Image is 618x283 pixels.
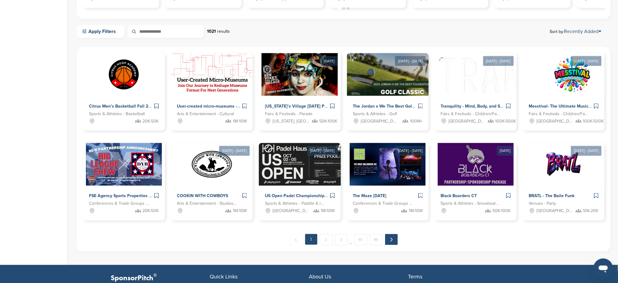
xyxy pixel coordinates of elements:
[343,7,345,10] button: Go to page 2
[233,208,247,215] span: 1M-10M
[441,193,477,199] span: Black Boarders CT
[353,111,397,117] span: Sports & Athletes - Golf
[537,208,574,215] span: [GEOGRAPHIC_DATA], [GEOGRAPHIC_DATA]
[177,193,228,199] span: COOKIN WITH COWBOYS
[338,7,341,10] button: Go to page 1
[305,234,317,245] em: 1
[594,259,613,278] iframe: Button to launch messaging window
[529,111,590,117] span: Fairs & Festivals - Children/Family
[497,146,514,156] div: [DATE]
[321,56,338,66] div: [DATE]
[448,118,486,125] span: [GEOGRAPHIC_DATA], [GEOGRAPHIC_DATA]
[529,193,575,199] span: BRATL - The Baile Funk
[83,143,165,221] a: Sponsorpitch & FSE Agency Sports Properties and NIL Conferences & Trade Groups - Sports 20K-50K
[321,208,335,215] span: 1M-10M
[89,111,145,117] span: Sports & Athletes - Basketball
[347,53,432,96] img: Sponsorpitch &
[290,234,303,245] span: ← Previous
[262,53,338,96] img: Sponsorpitch &
[408,274,423,280] span: Terms
[571,56,602,66] div: [DATE] - [DATE]
[385,234,398,245] a: Next →
[210,274,238,280] span: Quick Links
[111,274,210,283] p: SponsorPitch
[265,193,377,199] span: US Open Padel Championships at [GEOGRAPHIC_DATA]
[353,200,414,207] span: Conferences & Trade Groups - Entertainment
[435,43,517,131] a: [DATE] - [DATE] Sponsorpitch & Tranquility - Mind, Body, and Soul Retreats Fairs & Festivals - Ch...
[233,118,247,125] span: 1M-10M
[347,7,349,10] button: Go to page 3
[335,234,348,245] a: 3
[361,118,398,125] span: [GEOGRAPHIC_DATA], [GEOGRAPHIC_DATA]
[564,28,602,35] a: Recently Added
[207,29,216,34] strong: 1021
[529,200,556,207] span: Venues - Party
[441,111,502,117] span: Fairs & Festivals - Children/Family
[273,118,310,125] span: [US_STATE], [GEOGRAPHIC_DATA]
[355,234,367,245] a: 85
[171,133,253,221] a: [DATE] - [DATE] Sponsorpitch & COOKIN WITH COWBOYS Arts & Entertainment - Studios & Production Co...
[495,118,516,125] span: 100K-500K
[265,104,350,109] span: [US_STATE]’s Village [DATE] Parade - 2025
[537,118,574,125] span: [GEOGRAPHIC_DATA], [GEOGRAPHIC_DATA]
[143,118,159,125] span: 20K-50K
[523,133,605,221] a: [DATE] - [DATE] Sponsorpitch & BRATL - The Baile Funk Venues - Party [GEOGRAPHIC_DATA], [GEOGRAPH...
[77,25,125,38] a: Apply Filters
[89,200,150,207] span: Conferences & Trade Groups - Sports
[217,29,230,34] span: results
[441,200,502,207] span: Sports & Athletes - Snowboarding
[177,104,320,109] span: User-created micro-museums - Sponsor the future of cultural storytelling
[259,133,341,221] a: [DATE] - [DATE] Sponsorpitch & US Open Padel Championships at [GEOGRAPHIC_DATA] Sports & Athletes...
[102,53,145,96] img: Sponsorpitch &
[307,146,338,156] div: [DATE] - [DATE]
[370,234,383,245] a: 86
[395,56,426,66] div: [DATE] - [DATE]
[550,29,602,34] span: Sort by:
[320,118,338,125] span: 50K-100K
[493,208,511,215] span: 50K-100K
[273,208,310,215] span: [GEOGRAPHIC_DATA], [GEOGRAPHIC_DATA]
[259,143,419,186] img: Sponsorpitch &
[350,234,353,245] span: …
[219,146,250,156] div: [DATE] - [DATE]
[410,118,423,125] span: 100M+
[571,146,602,156] div: [DATE] - [DATE]
[177,111,234,117] span: Arts & Entertainment - Cultural
[265,111,313,117] span: Fairs & Festivals - Parade
[89,193,164,199] span: FSE Agency Sports Properties and NIL
[89,104,172,109] span: Citrus Men’s Basketball Fall 2025 League
[171,53,255,96] img: Sponsorpitch &
[395,146,426,156] div: [DATE] - [DATE]
[438,143,514,186] img: Sponsorpitch &
[583,208,598,215] span: 10K-20K
[347,133,429,221] a: [DATE] - [DATE] Sponsorpitch & The Maze [DATE] Conferences & Trade Groups - Entertainment 1M-10M
[83,6,605,11] ul: Select a slide to show
[86,143,162,186] img: Sponsorpitch &
[309,274,331,280] span: About Us
[483,56,514,66] div: [DATE] - [DATE]
[191,143,233,186] img: Sponsorpitch &
[350,143,426,186] img: Sponsorpitch &
[435,133,517,221] a: [DATE] Sponsorpitch & Black Boarders CT Sports & Athletes - Snowboarding 50K-100K
[441,104,524,109] span: Tranquility - Mind, Body, and Soul Retreats
[177,200,238,207] span: Arts & Entertainment - Studios & Production Co's
[409,208,423,215] span: 1M-10M
[583,118,604,125] span: 100K-500K
[523,43,605,131] a: [DATE] - [DATE] Sponsorpitch & Messtival- The Ultimate Music and Learning Family Festival Fairs &...
[83,53,165,131] a: Sponsorpitch & Citrus Men’s Basketball Fall 2025 League Sports & Athletes - Basketball 20K-50K
[320,234,333,245] a: 2
[353,193,387,199] span: The Maze [DATE]
[171,53,253,131] a: Sponsorpitch & User-created micro-museums - Sponsor the future of cultural storytelling Arts & En...
[259,43,341,131] a: [DATE] Sponsorpitch & [US_STATE]’s Village [DATE] Parade - 2025 Fairs & Festivals - Parade [US_ST...
[143,208,159,215] span: 20K-50K
[353,104,532,109] span: The Jordan x We The Best Golf Classic 2025 – Where Sports, Music & Philanthropy Collide
[265,200,326,207] span: Sports & Athletes - Paddle & racket sports
[542,143,585,186] img: Sponsorpitch &
[347,43,429,131] a: [DATE] - [DATE] Sponsorpitch & The Jordan x We The Best Golf Classic 2025 – Where Sports, Music &...
[154,272,157,279] span: ®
